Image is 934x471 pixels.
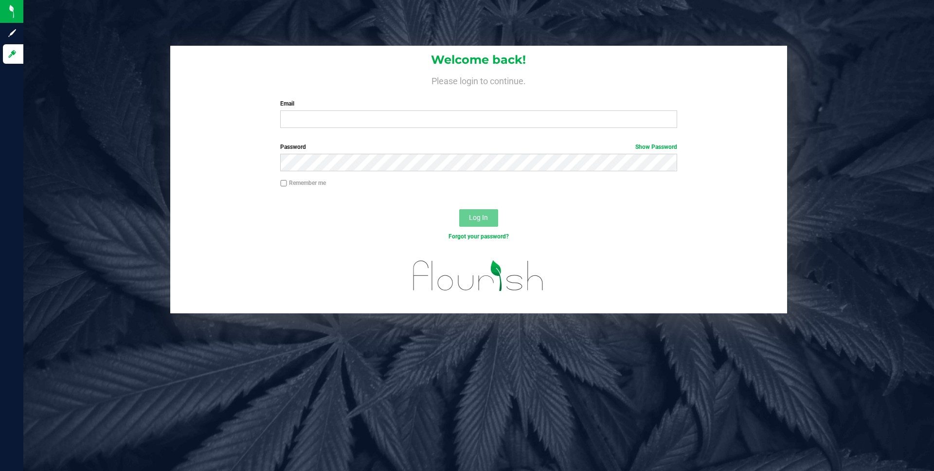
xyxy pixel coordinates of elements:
h1: Welcome back! [170,54,787,66]
button: Log In [459,209,498,227]
h4: Please login to continue. [170,74,787,86]
a: Forgot your password? [449,233,509,240]
a: Show Password [635,144,677,150]
inline-svg: Log in [7,49,17,59]
span: Log In [469,214,488,221]
input: Remember me [280,180,287,187]
label: Email [280,99,677,108]
span: Password [280,144,306,150]
label: Remember me [280,179,326,187]
inline-svg: Sign up [7,28,17,38]
img: flourish_logo.svg [401,251,556,301]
